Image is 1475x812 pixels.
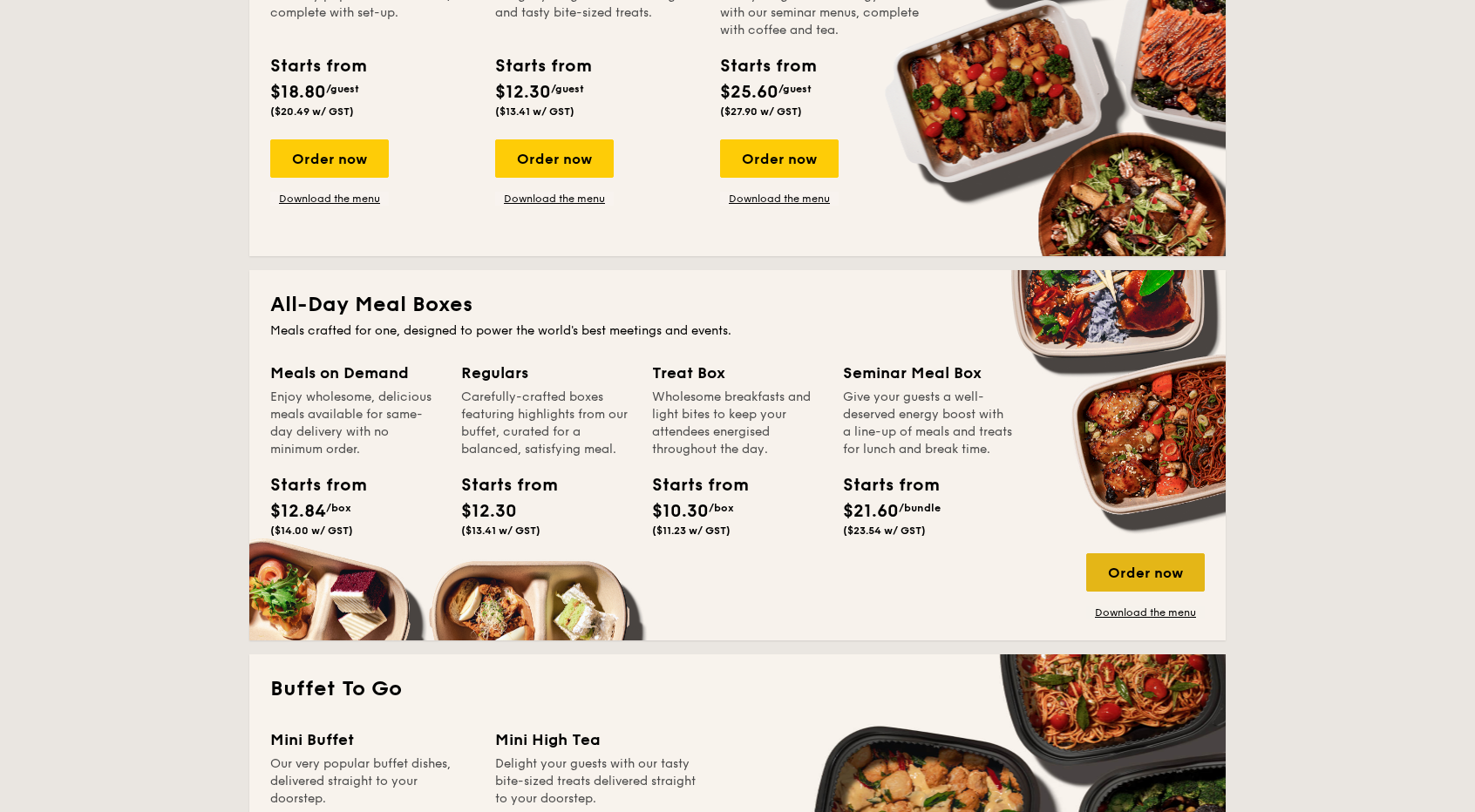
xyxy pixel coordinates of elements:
div: Order now [720,139,839,178]
div: Order now [270,139,389,178]
h2: Buffet To Go [270,675,1205,703]
div: Starts from [270,53,365,79]
div: Treat Box [652,361,822,385]
span: /box [709,502,734,514]
div: Delight your guests with our tasty bite-sized treats delivered straight to your doorstep. [495,755,699,808]
span: ($11.23 w/ GST) [652,524,731,537]
a: Download the menu [270,192,389,206]
div: Starts from [270,472,349,498]
div: Regulars [461,361,631,385]
h2: All-Day Meal Boxes [270,291,1205,319]
div: Order now [1086,553,1205,592]
span: /guest [326,83,359,95]
div: Starts from [652,472,731,498]
span: $21.60 [843,501,899,522]
div: Seminar Meal Box [843,361,1013,385]
div: Our very popular buffet dishes, delivered straight to your doorstep. [270,755,474,808]
div: Give your guests a well-deserved energy boost with a line-up of meals and treats for lunch and br... [843,389,1013,458]
span: $25.60 [720,82,778,103]
div: Starts from [843,472,921,498]
div: Meals on Demand [270,361,440,385]
a: Download the menu [1086,606,1205,619]
div: Starts from [461,472,540,498]
span: $12.30 [461,501,517,522]
div: Enjoy wholesome, delicious meals available for same-day delivery with no minimum order. [270,389,440,458]
div: Meals crafted for one, designed to power the world's best meetings and events. [270,322,1205,340]
span: /bundle [899,502,941,514]
a: Download the menu [495,192,614,206]
div: Mini Buffet [270,727,474,752]
span: ($13.41 w/ GST) [461,524,540,537]
span: $18.80 [270,82,326,103]
span: ($14.00 w/ GST) [270,524,353,537]
span: ($27.90 w/ GST) [720,105,802,118]
span: /guest [778,83,812,95]
div: Starts from [720,53,815,79]
div: Mini High Tea [495,727,699,752]
span: $10.30 [652,501,709,522]
span: ($20.49 w/ GST) [270,105,354,118]
a: Download the menu [720,192,839,206]
span: ($23.54 w/ GST) [843,524,926,537]
span: $12.30 [495,82,551,103]
span: $12.84 [270,501,326,522]
span: /guest [551,83,584,95]
span: /box [326,502,351,514]
div: Wholesome breakfasts and light bites to keep your attendees energised throughout the day. [652,389,822,458]
div: Carefully-crafted boxes featuring highlights from our buffet, curated for a balanced, satisfying ... [461,389,631,458]
div: Order now [495,139,614,178]
div: Starts from [495,53,590,79]
span: ($13.41 w/ GST) [495,105,574,118]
